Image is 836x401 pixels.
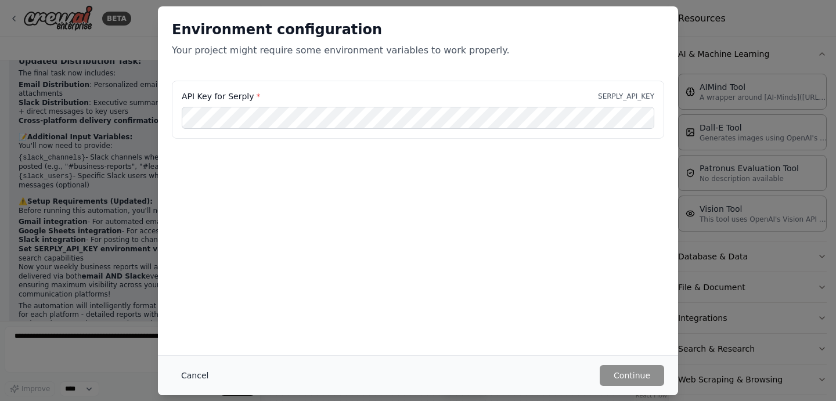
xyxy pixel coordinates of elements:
[598,92,654,101] p: SERPLY_API_KEY
[172,365,218,386] button: Cancel
[600,365,664,386] button: Continue
[172,20,664,39] h2: Environment configuration
[172,44,664,57] p: Your project might require some environment variables to work properly.
[182,91,260,102] label: API Key for Serply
